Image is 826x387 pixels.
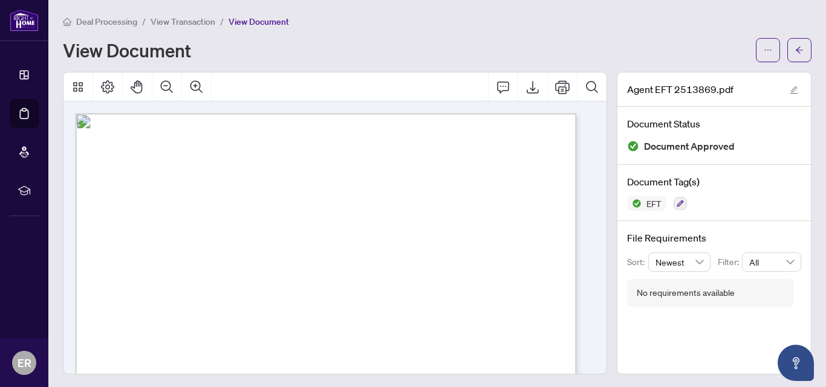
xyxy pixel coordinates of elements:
span: Agent EFT 2513869.pdf [627,82,733,97]
p: Sort: [627,255,648,269]
li: / [220,14,224,28]
span: ellipsis [764,46,772,54]
div: No requirements available [637,286,735,299]
span: EFT [642,199,666,208]
li: / [142,14,146,28]
h4: Document Status [627,117,801,131]
span: edit [790,86,798,94]
img: Document Status [627,140,639,152]
span: All [749,253,794,271]
h1: View Document [63,40,191,60]
span: home [63,18,71,26]
span: ER [18,354,31,371]
span: Document Approved [644,138,735,155]
span: View Transaction [151,16,215,27]
span: View Document [229,16,289,27]
h4: Document Tag(s) [627,174,801,189]
button: Open asap [778,345,814,381]
p: Filter: [718,255,742,269]
span: arrow-left [795,46,804,54]
h4: File Requirements [627,231,801,245]
span: Deal Processing [76,16,137,27]
img: Status Icon [627,196,642,211]
span: Newest [655,253,704,271]
img: logo [10,9,39,31]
